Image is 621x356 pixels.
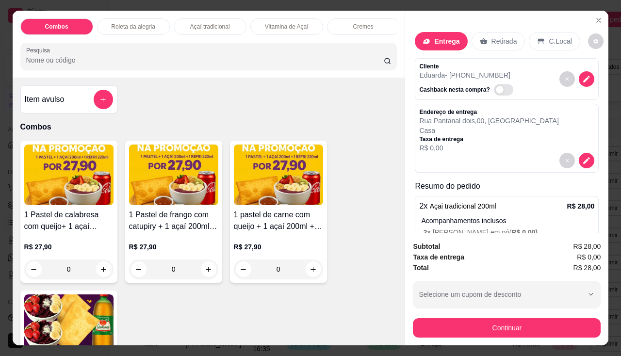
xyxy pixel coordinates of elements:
h4: 1 pastel de carne com queijo + 1 açaí 200ml + 1 refri lata 220ml [234,209,323,232]
p: Açaí tradicional [190,23,230,31]
p: Entrega [434,36,459,46]
strong: Subtotal [413,243,440,250]
button: decrease-product-quantity [559,71,575,87]
p: Vitamina de Açaí [265,23,309,31]
p: R$ 28,00 [567,201,595,211]
p: Combos [45,23,68,31]
button: decrease-product-quantity [588,33,604,49]
p: R$ 27,90 [24,242,114,252]
label: Automatic updates [494,84,517,96]
p: Taxa de entrega [419,135,558,143]
p: C.Local [549,36,572,46]
span: 2 x [423,228,432,236]
button: Close [591,13,606,28]
p: 2 x [419,200,496,212]
label: Pesquisa [26,46,53,54]
p: Cliente [419,63,517,70]
p: Casa [419,126,558,135]
span: R$ 0,00 ) [511,228,538,236]
strong: Total [413,264,428,272]
h4: 1 Pastel de calabresa com queijo+ 1 açaí 200ml+ 1 refri lata 220ml [24,209,114,232]
img: product-image [129,145,218,205]
p: Roleta da alegria [111,23,155,31]
p: R$ 0,00 [419,143,558,153]
h4: 1 Pastel de frango com catupiry + 1 açaí 200ml + 1 refri lata 220ml [129,209,218,232]
input: Pesquisa [26,55,384,65]
p: Resumo do pedido [415,180,599,192]
p: Retirada [491,36,517,46]
button: decrease-product-quantity [579,153,594,168]
p: Cashback nesta compra? [419,86,490,94]
button: Selecione um cupom de desconto [413,281,601,308]
p: R$ 27,90 [129,242,218,252]
p: [PERSON_NAME] em pó ( [423,227,594,237]
p: Cremes [353,23,374,31]
span: R$ 0,00 [577,252,601,262]
img: product-image [234,145,323,205]
button: decrease-product-quantity [579,71,594,87]
button: add-separate-item [94,90,113,109]
h4: Item avulso [25,94,65,105]
button: decrease-product-quantity [559,153,575,168]
p: Acompanhamentos inclusos [421,216,594,226]
span: R$ 28,00 [573,241,601,252]
span: R$ 28,00 [573,262,601,273]
button: Continuar [413,318,601,338]
p: Eduarda - [PHONE_NUMBER] [419,70,517,80]
p: R$ 27,90 [234,242,323,252]
p: Rua Pantanal dois , 00 , [GEOGRAPHIC_DATA] [419,116,558,126]
span: Açai tradicional 200ml [430,202,496,210]
img: product-image [24,145,114,205]
p: Endereço de entrega [419,108,558,116]
strong: Taxa de entrega [413,253,464,261]
img: product-image [24,294,114,355]
p: Combos [20,121,397,133]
